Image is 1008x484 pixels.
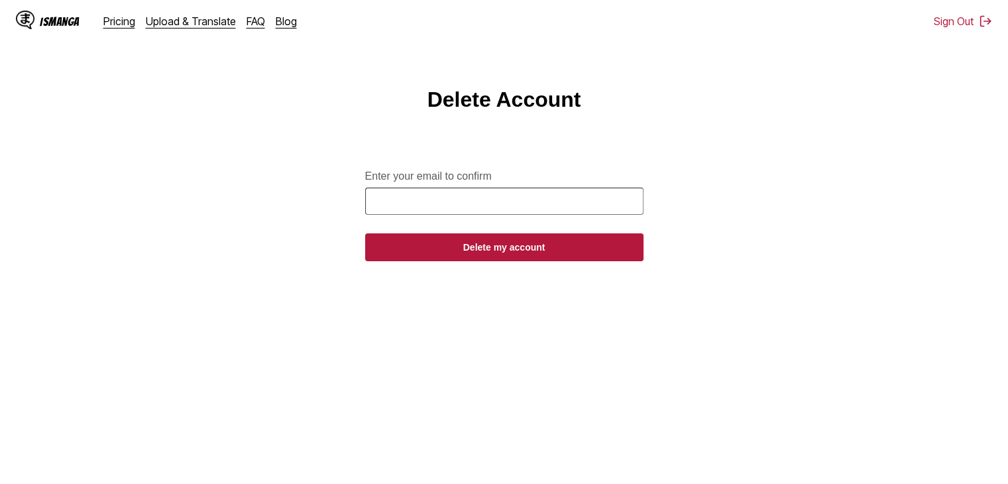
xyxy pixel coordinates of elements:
a: IsManga LogoIsManga [16,11,103,32]
div: IsManga [40,15,80,28]
img: Sign out [979,15,992,28]
a: FAQ [247,15,265,28]
h1: Delete Account [427,88,581,112]
img: IsManga Logo [16,11,34,29]
a: Pricing [103,15,135,28]
button: Delete my account [365,233,644,261]
label: Enter your email to confirm [365,170,644,182]
a: Blog [276,15,297,28]
a: Upload & Translate [146,15,236,28]
button: Sign Out [934,15,992,28]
